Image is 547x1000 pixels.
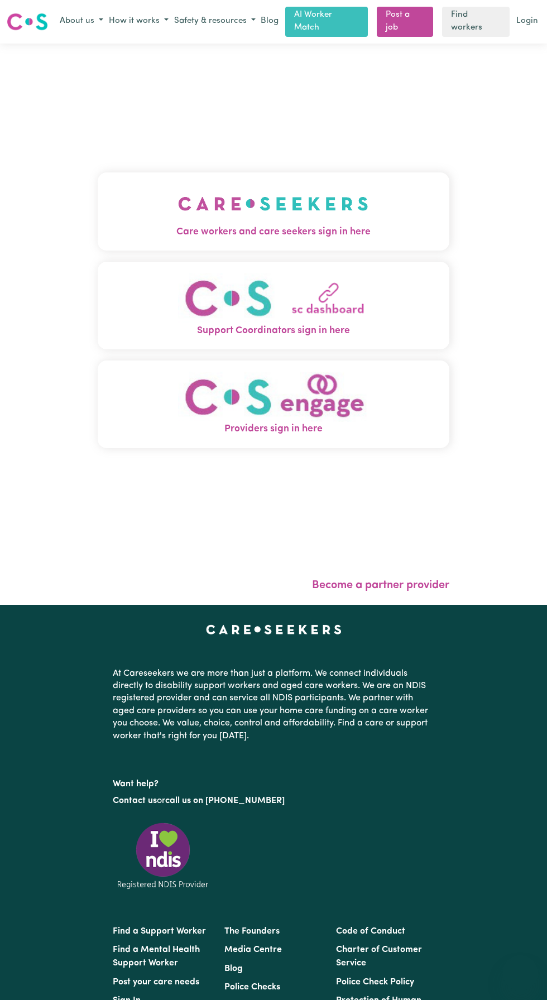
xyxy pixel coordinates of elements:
[336,945,422,968] a: Charter of Customer Service
[224,945,282,954] a: Media Centre
[113,663,434,747] p: At Careseekers we are more than just a platform. We connect individuals directly to disability su...
[106,12,171,31] button: How it works
[224,927,280,936] a: The Founders
[113,790,434,811] p: or
[165,796,285,805] a: call us on [PHONE_NUMBER]
[336,927,405,936] a: Code of Conduct
[377,7,433,37] a: Post a job
[113,927,206,936] a: Find a Support Worker
[98,172,449,250] button: Care workers and care seekers sign in here
[224,964,243,973] a: Blog
[98,224,449,239] span: Care workers and care seekers sign in here
[502,955,538,991] iframe: Button to launch messaging window
[98,360,449,448] button: Providers sign in here
[7,12,48,32] img: Careseekers logo
[98,422,449,436] span: Providers sign in here
[113,945,200,968] a: Find a Mental Health Support Worker
[113,821,213,891] img: Registered NDIS provider
[206,625,342,634] a: Careseekers home page
[171,12,258,31] button: Safety & resources
[113,978,199,987] a: Post your care needs
[336,978,414,987] a: Police Check Policy
[285,7,368,37] a: AI Worker Match
[113,773,434,790] p: Want help?
[113,796,157,805] a: Contact us
[514,13,540,30] a: Login
[224,983,280,992] a: Police Checks
[312,580,449,591] a: Become a partner provider
[7,9,48,35] a: Careseekers logo
[258,13,281,30] a: Blog
[442,7,510,37] a: Find workers
[98,262,449,349] button: Support Coordinators sign in here
[57,12,106,31] button: About us
[98,323,449,338] span: Support Coordinators sign in here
